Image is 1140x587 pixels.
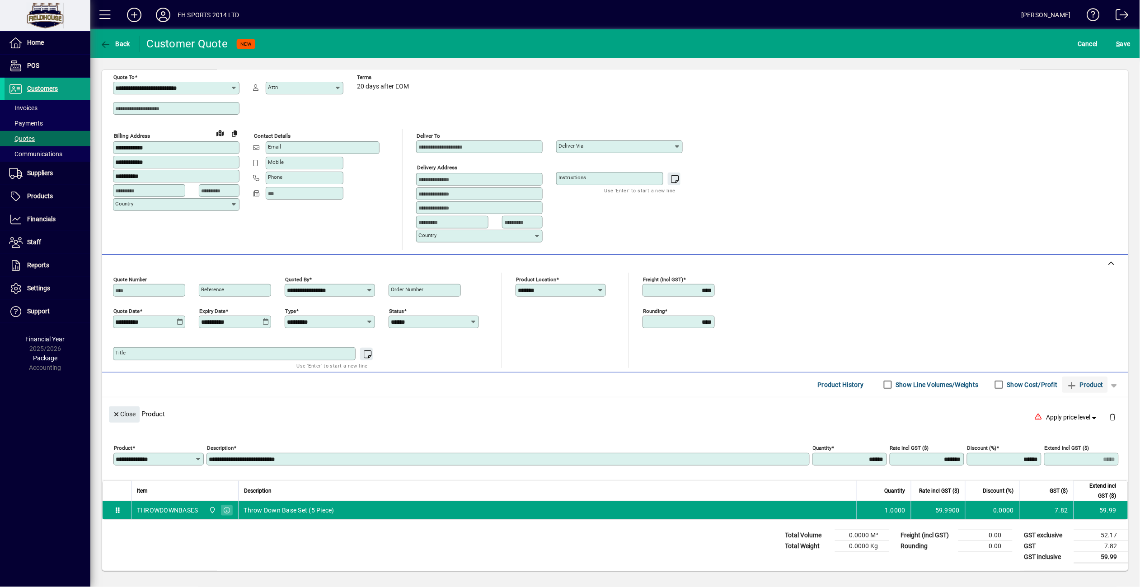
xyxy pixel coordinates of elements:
[357,75,411,80] span: Terms
[391,286,423,293] mat-label: Order number
[147,37,228,51] div: Customer Quote
[113,407,136,422] span: Close
[894,380,979,389] label: Show Line Volumes/Weights
[1074,540,1128,551] td: 7.82
[357,83,409,90] span: 20 days after EOM
[201,286,224,293] mat-label: Reference
[5,254,90,277] a: Reports
[835,530,889,540] td: 0.0000 M³
[199,307,225,314] mat-label: Expiry date
[297,360,368,371] mat-hint: Use 'Enter' to start a new line
[178,8,239,22] div: FH SPORTS 2014 LTD
[558,143,583,149] mat-label: Deliver via
[605,185,676,196] mat-hint: Use 'Enter' to start a new line
[5,100,90,116] a: Invoices
[5,162,90,185] a: Suppliers
[5,116,90,131] a: Payments
[1102,406,1124,428] button: Delete
[268,159,284,165] mat-label: Mobile
[5,277,90,300] a: Settings
[9,150,62,158] span: Communications
[100,40,130,47] span: Back
[1046,413,1099,422] span: Apply price level
[1074,551,1128,563] td: 59.99
[206,505,217,515] span: Central
[27,215,56,223] span: Financials
[516,276,556,282] mat-label: Product location
[1074,501,1128,519] td: 59.99
[213,126,227,140] a: View on map
[1020,530,1074,540] td: GST exclusive
[1102,413,1124,421] app-page-header-button: Delete
[9,135,35,142] span: Quotes
[120,7,149,23] button: Add
[5,131,90,146] a: Quotes
[5,208,90,231] a: Financials
[240,41,252,47] span: NEW
[27,261,49,269] span: Reports
[9,104,38,112] span: Invoices
[896,530,958,540] td: Freight (incl GST)
[920,486,960,496] span: Rate incl GST ($)
[109,406,140,423] button: Close
[835,540,889,551] td: 0.0000 Kg
[1076,36,1100,52] button: Cancel
[818,377,864,392] span: Product History
[137,486,148,496] span: Item
[983,486,1014,496] span: Discount (%)
[113,276,147,282] mat-label: Quote number
[781,540,835,551] td: Total Weight
[27,39,44,46] span: Home
[268,84,278,90] mat-label: Attn
[1050,486,1068,496] span: GST ($)
[1109,2,1129,31] a: Logout
[1019,501,1074,519] td: 7.82
[1078,37,1098,51] span: Cancel
[965,501,1019,519] td: 0.0000
[113,307,140,314] mat-label: Quote date
[1079,481,1117,501] span: Extend incl GST ($)
[27,307,50,315] span: Support
[389,307,404,314] mat-label: Status
[5,55,90,77] a: POS
[115,200,133,207] mat-label: Country
[814,377,868,393] button: Product History
[1117,37,1131,51] span: ave
[5,300,90,323] a: Support
[27,238,41,246] span: Staff
[5,185,90,208] a: Products
[813,445,832,451] mat-label: Quantity
[244,486,272,496] span: Description
[5,32,90,54] a: Home
[958,540,1013,551] td: 0.00
[113,74,135,80] mat-label: Quote To
[885,486,905,496] span: Quantity
[285,276,309,282] mat-label: Quoted by
[5,231,90,254] a: Staff
[107,410,142,418] app-page-header-button: Close
[98,36,132,52] button: Back
[418,232,436,238] mat-label: Country
[244,506,334,515] span: Throw Down Base Set (5 Piece)
[890,445,929,451] mat-label: Rate incl GST ($)
[1020,540,1074,551] td: GST
[9,120,43,127] span: Payments
[1062,377,1108,393] button: Product
[268,174,282,180] mat-label: Phone
[27,284,50,292] span: Settings
[1043,409,1102,425] button: Apply price level
[967,445,997,451] mat-label: Discount (%)
[896,540,958,551] td: Rounding
[285,307,296,314] mat-label: Type
[1005,380,1058,389] label: Show Cost/Profit
[1074,530,1128,540] td: 52.17
[115,349,126,356] mat-label: Title
[26,335,65,343] span: Financial Year
[558,174,586,181] mat-label: Instructions
[417,133,440,139] mat-label: Deliver To
[643,307,665,314] mat-label: Rounding
[1117,40,1120,47] span: S
[27,62,39,69] span: POS
[33,354,57,362] span: Package
[643,276,683,282] mat-label: Freight (incl GST)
